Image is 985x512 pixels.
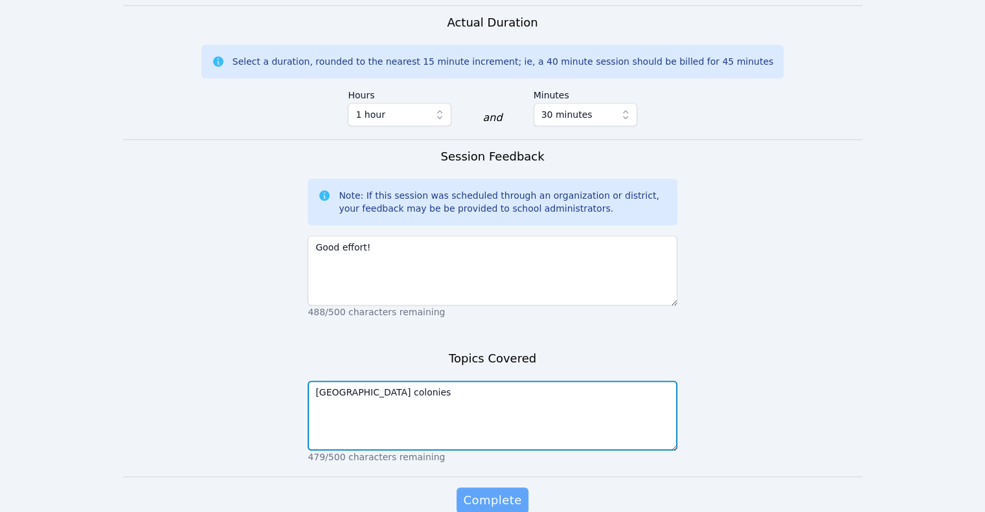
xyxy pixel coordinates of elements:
h3: Topics Covered [449,350,536,368]
button: 1 hour [348,103,451,126]
span: 30 minutes [541,107,593,122]
textarea: [GEOGRAPHIC_DATA] colonies [308,381,677,451]
span: 1 hour [356,107,385,122]
p: 479/500 characters remaining [308,451,677,463]
div: Note: If this session was scheduled through an organization or district, your feedback may be be ... [339,189,666,215]
p: 488/500 characters remaining [308,306,677,318]
textarea: Good effort! [308,236,677,306]
h3: Actual Duration [447,14,538,32]
div: Select a duration, rounded to the nearest 15 minute increment; ie, a 40 minute session should be ... [232,55,773,68]
span: Complete [463,491,521,509]
label: Hours [348,83,451,103]
button: 30 minutes [534,103,637,126]
div: and [482,110,502,126]
label: Minutes [534,83,637,103]
h3: Session Feedback [440,148,544,166]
